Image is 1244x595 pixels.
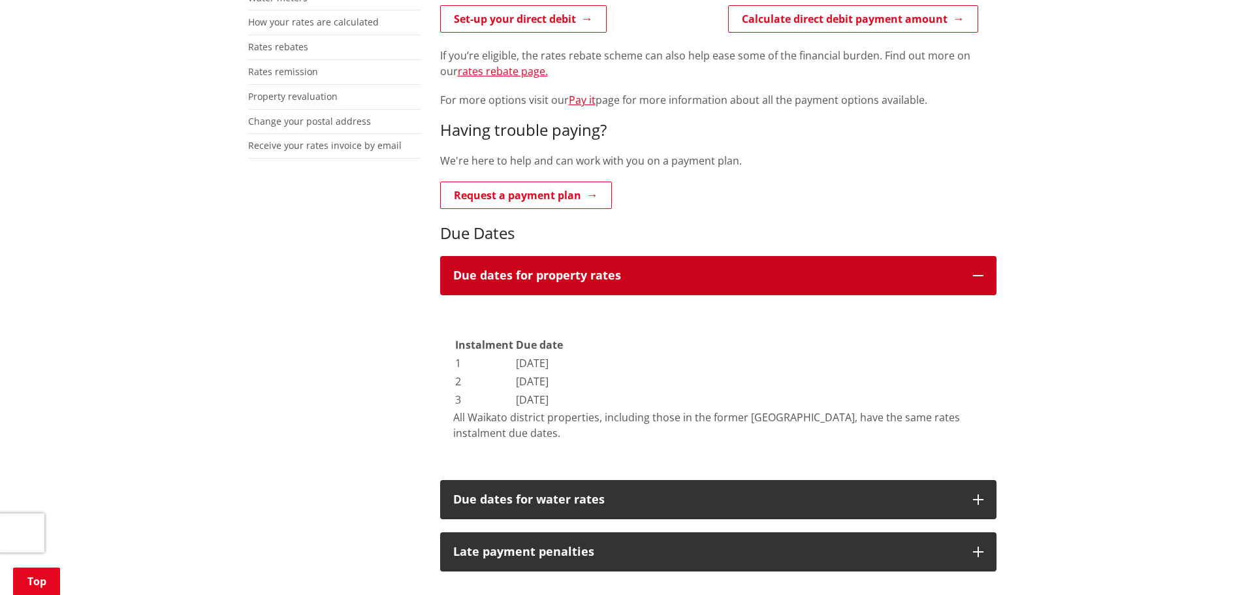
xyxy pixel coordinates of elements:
h3: Due dates for property rates [453,269,960,282]
a: Rates rebates [248,40,308,53]
td: [DATE] [515,391,564,408]
td: 1 [455,355,514,372]
p: We're here to help and can work with you on a payment plan. [440,153,997,169]
strong: Instalment [455,338,513,352]
strong: Due date [516,338,563,352]
a: Request a payment plan [440,182,612,209]
h3: Due dates for water rates [453,493,960,506]
td: 2 [455,373,514,390]
a: Property revaluation [248,90,338,103]
a: Receive your rates invoice by email [248,139,402,152]
a: Calculate direct debit payment amount [728,5,978,33]
button: Late payment penalties [440,532,997,571]
button: Due dates for water rates [440,480,997,519]
button: Due dates for property rates [440,256,997,295]
p: If you’re eligible, the rates rebate scheme can also help ease some of the financial burden. Find... [440,48,997,79]
a: How your rates are calculated [248,16,379,28]
iframe: Messenger Launcher [1184,540,1231,587]
td: [DATE] [515,373,564,390]
p: For more options visit our page for more information about all the payment options available. [440,92,997,108]
a: Change your postal address [248,115,371,127]
h3: Due Dates [440,224,997,243]
p: All Waikato district properties, including those in the former [GEOGRAPHIC_DATA], have the same r... [453,410,983,441]
a: Pay it [569,93,596,107]
a: Top [13,568,60,595]
td: [DATE] [515,355,564,372]
h3: Having trouble paying? [440,121,997,140]
a: Rates remission [248,65,318,78]
h3: Late payment penalties [453,545,960,558]
a: Set-up your direct debit [440,5,607,33]
a: rates rebate page. [458,64,548,78]
td: 3 [455,391,514,408]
